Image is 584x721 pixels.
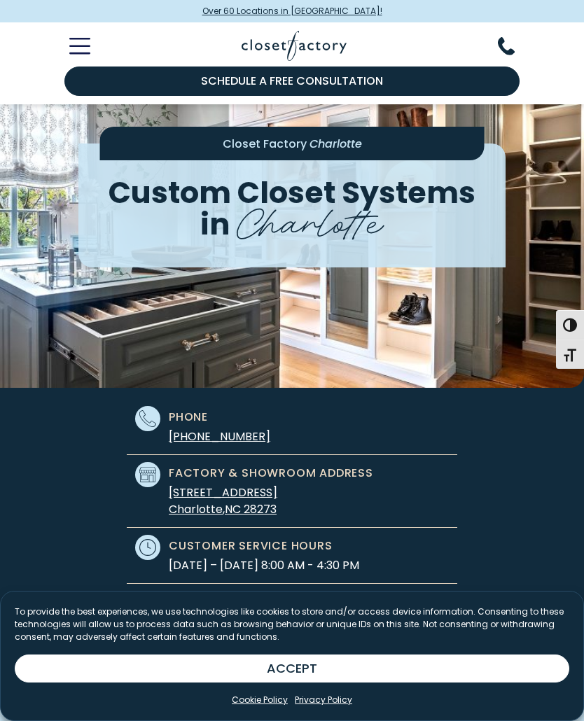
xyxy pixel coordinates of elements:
span: Factory & Showroom Address [169,465,373,482]
img: Closet Factory Logo [242,31,347,61]
a: [STREET_ADDRESS] Charlotte,NC 28273 [169,484,277,517]
span: 28273 [244,501,277,517]
a: [PHONE_NUMBER] [169,428,270,444]
button: Toggle High Contrast [556,310,584,339]
button: Toggle Mobile Menu [53,38,90,55]
span: [STREET_ADDRESS] [169,484,277,500]
span: Custom Closet Systems in [109,172,475,246]
span: NC [225,501,241,517]
button: Phone Number [498,37,531,55]
a: Cookie Policy [232,694,288,706]
span: [DATE] – [DATE] 8:00 AM - 4:30 PM [169,557,359,574]
span: Charlotte [237,190,384,247]
button: ACCEPT [15,654,569,682]
span: Phone [169,409,208,426]
span: Over 60 Locations in [GEOGRAPHIC_DATA]! [202,5,382,17]
span: Charlotte [169,501,223,517]
span: Charlotte [310,136,362,152]
span: Closet Factory [223,136,307,152]
a: Schedule a Free Consultation [64,66,520,96]
span: Customer Service Hours [169,538,333,554]
a: Privacy Policy [295,694,352,706]
p: To provide the best experiences, we use technologies like cookies to store and/or access device i... [15,605,569,643]
button: Toggle Font size [556,339,584,369]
